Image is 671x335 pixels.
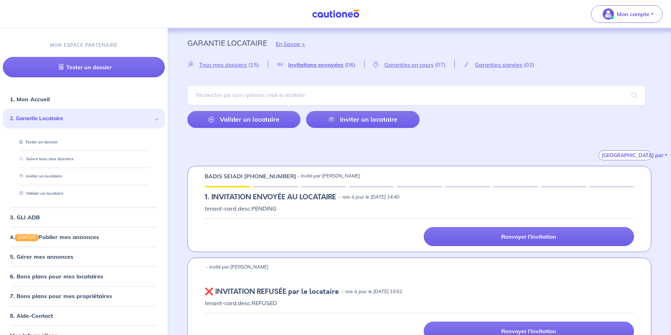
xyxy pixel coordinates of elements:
[309,9,362,18] img: Cautioneo
[205,193,336,201] h5: 1.︎ INVITATION ENVOYÉE AU LOCATAIRE
[342,288,402,295] p: - mis à jour le [DATE] 10:52
[10,233,99,240] a: 4.GRATUITPublier mes annonces
[10,312,53,319] a: 8. Aide-Contact
[3,92,165,106] div: 1. Mon Accueil
[205,288,634,296] div: state: REFUSED, Context:
[598,150,651,160] button: [GEOGRAPHIC_DATA] par
[187,61,268,68] a: Tous mes dossiers(15)
[50,42,118,49] p: MON ESPACE PARTENAIRE
[205,193,634,201] div: state: PENDING, Context:
[424,227,634,246] a: Renvoyer l'invitation
[11,171,156,182] div: Inviter un locataire
[11,188,156,199] div: Valider un locataire
[206,264,268,271] p: - invité par [PERSON_NAME]
[187,37,267,49] p: Garantie Locataire
[11,154,156,165] div: Suivre tous mes dossiers
[205,172,296,180] p: BADIS SEIADI [PHONE_NUMBER]
[248,61,259,68] span: (15)
[10,273,103,280] a: 6. Bons plans pour mes locataires
[345,61,355,68] span: (06)
[3,309,165,323] div: 8. Aide-Contact
[501,233,556,240] p: Renvoyer l'invitation
[17,174,62,179] a: Inviter un locataire
[306,111,419,128] a: Inviter un locataire
[205,288,339,296] h5: ❌ INVITATION REFUSÉE par le locataire
[365,61,454,68] a: Garanties en cours(07)
[591,5,663,23] button: illu_account_valid_menu.svgMon compte
[298,173,360,180] p: - invité par [PERSON_NAME]
[187,85,646,105] input: Rechercher par nom / prénom / mail du locataire
[623,85,646,105] span: search
[205,204,634,213] p: tenant-card.desc.PENDING
[435,61,446,68] span: (07)
[3,109,165,128] div: 2. Garantie Locataire
[524,61,534,68] span: (02)
[603,8,614,20] img: illu_account_valid_menu.svg
[10,96,50,103] a: 1. Mon Accueil
[455,61,543,68] a: Garanties signées(02)
[199,61,247,68] span: Tous mes dossiers
[288,61,343,68] span: Invitations envoyées
[17,191,63,196] a: Valider un locataire
[17,157,74,162] a: Suivre tous mes dossiers
[475,61,522,68] span: Garanties signées
[3,57,165,77] a: Tester un dossier
[3,230,165,244] div: 4.GRATUITPublier mes annonces
[384,61,434,68] span: Garanties en cours
[205,299,634,307] p: tenant-card.desc.REFUSED
[10,115,153,123] span: 2. Garantie Locataire
[268,61,364,68] a: Invitations envoyées(06)
[17,140,58,144] a: Tester un dossier
[10,214,40,221] a: 3. GLI ADB
[187,111,300,128] a: Valider un locataire
[339,194,399,201] p: - mis à jour le [DATE] 14:40
[3,269,165,283] div: 6. Bons plans pour mes locataires
[3,210,165,224] div: 3. GLI ADB
[617,10,650,18] p: Mon compte
[10,253,73,260] a: 5. Gérer mes annonces
[267,34,314,54] button: En Savoir +
[10,292,112,299] a: 7. Bons plans pour mes propriétaires
[501,328,556,335] p: Renvoyer l'invitation
[3,289,165,303] div: 7. Bons plans pour mes propriétaires
[11,136,156,148] div: Tester un dossier
[3,250,165,264] div: 5. Gérer mes annonces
